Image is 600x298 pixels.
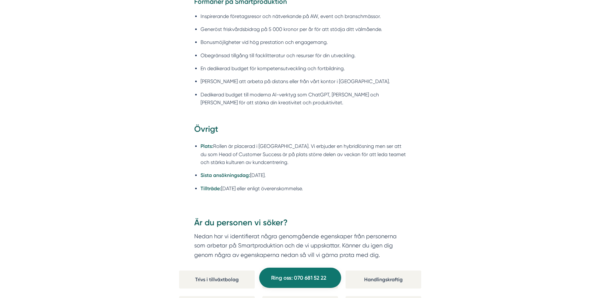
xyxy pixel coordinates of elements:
li: Rollen är placerad i [GEOGRAPHIC_DATA]. Vi erbjuder en hybridlösning men ser att du som Head of C... [201,142,406,166]
p: Nedan har vi identifierat några genomgående egenskaper från personerna som arbetar på Smartproduk... [194,232,406,260]
h3: Övrigt [194,124,406,138]
strong: Tillträde: [201,185,221,192]
li: Obegränsad tillgång till facklitteratur och resurser för din utveckling. [201,52,406,59]
div: Trivs i tillväxtbolag [179,271,255,289]
span: Ring oss: 070 681 52 22 [271,274,326,282]
li: Bonusmöjligheter vid hög prestation och engagemang. [201,38,406,46]
strong: Plats: [201,143,213,149]
h3: Är du personen vi söker? [194,217,406,232]
a: Ring oss: 070 681 52 22 [259,268,341,288]
li: [DATE] eller enligt överenskommelse. [201,185,406,192]
li: Inspirerande företagsresor och nätverkande på AW, event och branschmässor. [201,12,406,20]
li: Generöst friskvårdsbidrag på 5 000 kronor per år för att stödja ditt välmående. [201,25,406,33]
li: Dedikerad budget till moderna AI-verktyg som ChatGPT, [PERSON_NAME] och [PERSON_NAME] för att stä... [201,91,406,107]
li: En dedikerad budget för kompetensutveckling och fortbildning. [201,64,406,72]
li: [PERSON_NAME] att arbeta på distans eller från vårt kontor i [GEOGRAPHIC_DATA]. [201,77,406,85]
strong: Sista ansökningsdag: [201,172,250,178]
li: [DATE]. [201,171,406,179]
div: Handlingskraftig [346,271,421,289]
